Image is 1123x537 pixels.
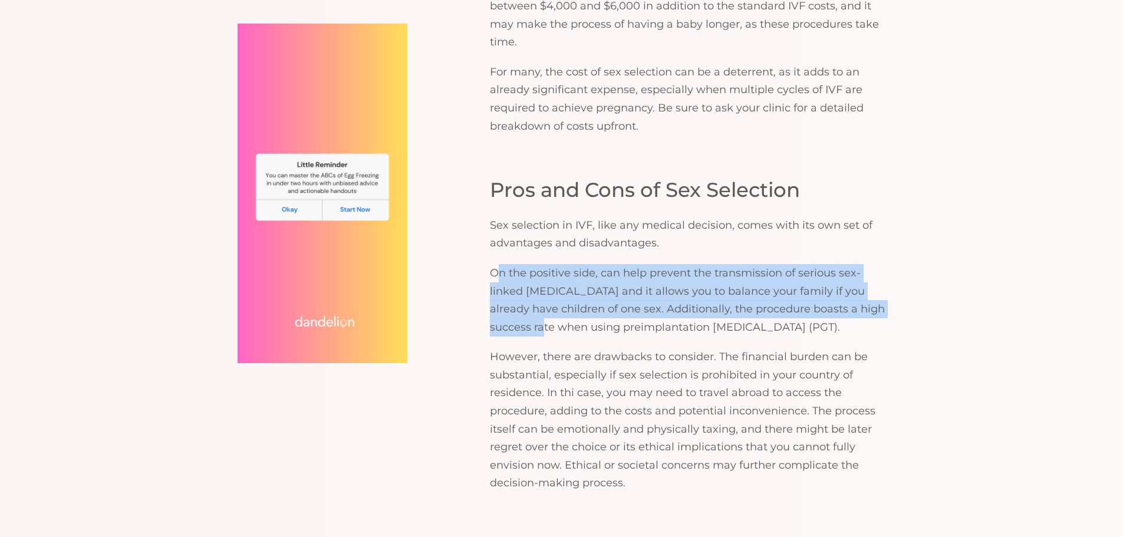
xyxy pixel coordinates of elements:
[490,176,886,205] h2: Pros and Cons of Sex Selection
[490,348,886,492] p: However, there are drawbacks to consider. The financial burden can be substantial, especially if ...
[490,264,886,336] p: On the positive side, can help prevent the transmission of serious sex-linked [MEDICAL_DATA] and ...
[490,216,886,252] p: Sex selection in IVF, like any medical decision, comes with its own set of advantages and disadva...
[490,63,886,135] p: For many, the cost of sex selection can be a deterrent, as it adds to an already significant expe...
[238,24,407,363] img: dandelion-egg-freezing-reminder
